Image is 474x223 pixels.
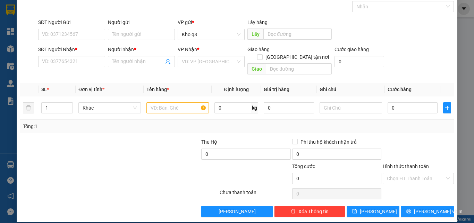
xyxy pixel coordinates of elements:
[251,102,258,113] span: kg
[401,206,454,217] button: printer[PERSON_NAME] và In
[274,206,345,217] button: deleteXóa Thông tin
[201,139,217,145] span: Thu Hộ
[41,87,47,92] span: SL
[335,47,369,52] label: Cước giao hàng
[78,87,104,92] span: Đơn vị tính
[219,208,256,215] span: [PERSON_NAME]
[388,87,412,92] span: Cước hàng
[247,47,270,52] span: Giao hàng
[263,53,332,61] span: [GEOGRAPHIC_DATA] tận nơi
[219,189,291,201] div: Chưa thanh toán
[165,59,171,64] span: user-add
[292,164,315,169] span: Tổng cước
[247,19,268,25] span: Lấy hàng
[247,29,263,40] span: Lấy
[247,63,266,74] span: Giao
[178,47,197,52] span: VP Nhận
[263,29,332,40] input: Dọc đường
[443,102,451,113] button: plus
[23,122,184,130] div: Tổng: 1
[38,46,105,53] div: SĐT Người Nhận
[360,208,397,215] span: [PERSON_NAME]
[317,83,385,96] th: Ghi chú
[146,102,209,113] input: VD: Bàn, Ghế
[266,63,332,74] input: Dọc đường
[347,206,400,217] button: save[PERSON_NAME]
[291,209,296,214] span: delete
[298,208,329,215] span: Xóa Thông tin
[383,164,429,169] label: Hình thức thanh toán
[83,103,137,113] span: Khác
[264,87,289,92] span: Giá trị hàng
[108,18,175,26] div: Người gửi
[178,18,245,26] div: VP gửi
[352,209,357,214] span: save
[443,105,451,111] span: plus
[406,209,411,214] span: printer
[335,56,384,67] input: Cước giao hàng
[146,87,169,92] span: Tên hàng
[224,87,248,92] span: Định lượng
[414,208,463,215] span: [PERSON_NAME] và In
[108,46,175,53] div: Người nhận
[38,18,105,26] div: SĐT Người Gửi
[182,29,240,40] span: Kho q8
[264,102,314,113] input: 0
[23,102,34,113] button: delete
[201,206,272,217] button: [PERSON_NAME]
[298,138,359,146] span: Phí thu hộ khách nhận trả
[320,102,382,113] input: Ghi Chú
